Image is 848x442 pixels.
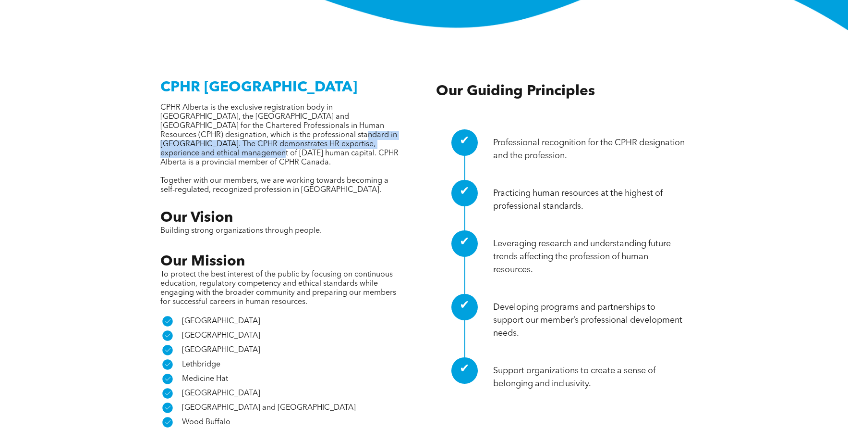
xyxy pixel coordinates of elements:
[451,294,478,320] div: ✔
[436,84,595,99] span: Our Guiding Principles
[182,317,260,325] span: [GEOGRAPHIC_DATA]
[160,80,357,95] span: CPHR [GEOGRAPHIC_DATA]
[182,332,260,340] span: [GEOGRAPHIC_DATA]
[182,346,260,354] span: [GEOGRAPHIC_DATA]
[160,254,245,269] span: Our Mission
[493,238,688,277] p: Leveraging research and understanding future trends affecting the profession of human resources.
[451,230,478,257] div: ✔
[451,357,478,384] div: ✔
[493,301,688,340] p: Developing programs and partnerships to support our member’s professional development needs.
[182,390,260,397] span: [GEOGRAPHIC_DATA]
[451,129,478,156] div: ✔
[160,104,399,166] span: CPHR Alberta is the exclusive registration body in [GEOGRAPHIC_DATA], the [GEOGRAPHIC_DATA] and [...
[182,418,230,426] span: Wood Buffalo
[182,375,228,383] span: Medicine Hat
[160,211,233,225] span: Our Vision
[182,404,356,412] span: [GEOGRAPHIC_DATA] and [GEOGRAPHIC_DATA]
[493,137,688,163] p: Professional recognition for the CPHR designation and the profession.
[451,180,478,206] div: ✔
[182,361,220,368] span: Lethbridge
[493,365,688,391] p: Support organizations to create a sense of belonging and inclusivity.
[160,271,396,306] span: To protect the best interest of the public by focusing on continuous education, regulatory compet...
[493,187,688,213] p: Practicing human resources at the highest of professional standards.
[160,227,322,235] span: Building strong organizations through people.
[160,177,388,194] span: Together with our members, we are working towards becoming a self-regulated, recognized professio...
